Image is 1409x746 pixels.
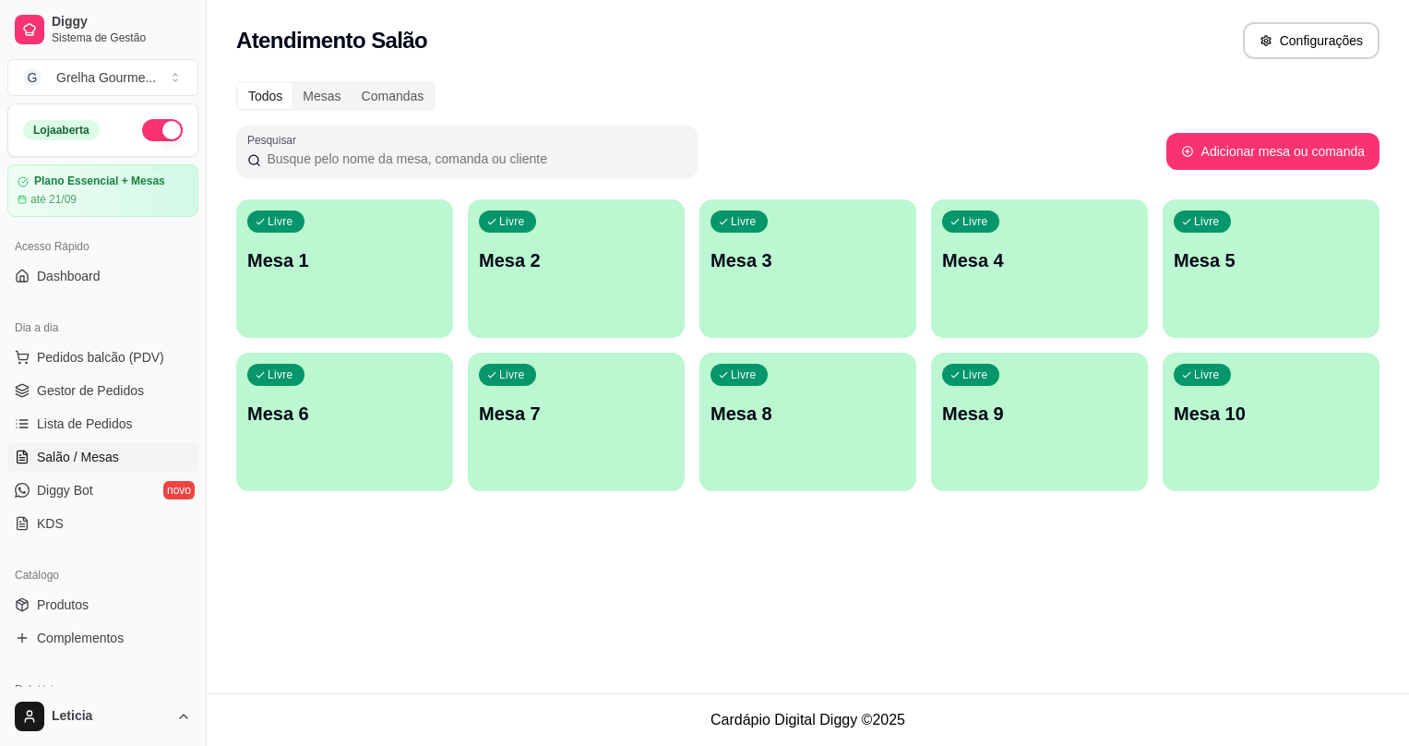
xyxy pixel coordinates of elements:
[479,247,674,273] p: Mesa 2
[962,367,988,382] p: Livre
[52,14,191,30] span: Diggy
[37,514,64,533] span: KDS
[15,682,65,697] span: Relatórios
[1174,247,1368,273] p: Mesa 5
[52,30,191,45] span: Sistema de Gestão
[37,629,124,647] span: Complementos
[1163,353,1379,491] button: LivreMesa 10
[238,83,293,109] div: Todos
[236,353,453,491] button: LivreMesa 6
[207,693,1409,746] footer: Cardápio Digital Diggy © 2025
[23,68,42,87] span: G
[7,442,198,472] a: Salão / Mesas
[247,401,442,427] p: Mesa 6
[352,83,435,109] div: Comandas
[479,401,674,427] p: Mesa 7
[34,174,165,188] article: Plano Essencial + Mesas
[7,694,198,739] button: Leticia
[7,313,198,343] div: Dia a dia
[37,448,119,466] span: Salão / Mesas
[1194,214,1220,229] p: Livre
[7,560,198,590] div: Catálogo
[37,596,89,614] span: Produtos
[710,401,905,427] p: Mesa 8
[247,247,442,273] p: Mesa 1
[236,26,427,55] h2: Atendimento Salão
[247,132,303,148] label: Pesquisar
[7,623,198,653] a: Complementos
[699,199,916,338] button: LivreMesa 3
[931,353,1148,491] button: LivreMesa 9
[7,590,198,620] a: Produtos
[52,708,169,725] span: Leticia
[23,120,100,140] div: Loja aberta
[962,214,988,229] p: Livre
[268,214,293,229] p: Livre
[236,199,453,338] button: LivreMesa 1
[268,367,293,382] p: Livre
[37,348,164,367] span: Pedidos balcão (PDV)
[7,7,198,52] a: DiggySistema de Gestão
[7,475,198,505] a: Diggy Botnovo
[699,353,916,491] button: LivreMesa 8
[710,247,905,273] p: Mesa 3
[7,232,198,261] div: Acesso Rápido
[1194,367,1220,382] p: Livre
[7,59,198,96] button: Select a team
[293,83,351,109] div: Mesas
[7,164,198,217] a: Plano Essencial + Mesasaté 21/09
[731,367,757,382] p: Livre
[30,192,77,207] article: até 21/09
[942,247,1137,273] p: Mesa 4
[468,353,685,491] button: LivreMesa 7
[7,343,198,372] button: Pedidos balcão (PDV)
[468,199,685,338] button: LivreMesa 2
[37,415,133,433] span: Lista de Pedidos
[942,401,1137,427] p: Mesa 9
[1166,133,1379,170] button: Adicionar mesa ou comanda
[931,199,1148,338] button: LivreMesa 4
[56,68,156,87] div: Grelha Gourme ...
[7,409,198,439] a: Lista de Pedidos
[499,367,525,382] p: Livre
[261,150,687,168] input: Pesquisar
[7,261,198,291] a: Dashboard
[1174,401,1368,427] p: Mesa 10
[499,214,525,229] p: Livre
[731,214,757,229] p: Livre
[37,381,144,400] span: Gestor de Pedidos
[37,267,101,285] span: Dashboard
[37,481,93,499] span: Diggy Bot
[142,119,183,141] button: Alterar Status
[7,376,198,405] a: Gestor de Pedidos
[1163,199,1379,338] button: LivreMesa 5
[1243,22,1379,59] button: Configurações
[7,509,198,538] a: KDS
